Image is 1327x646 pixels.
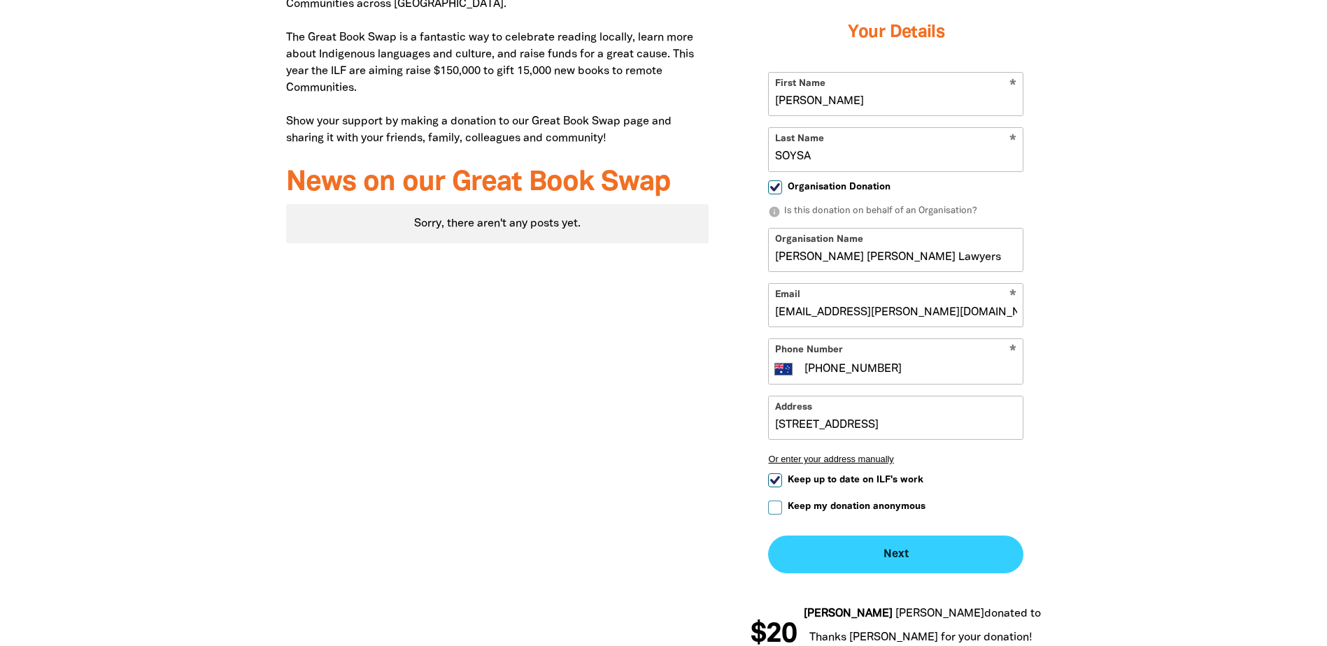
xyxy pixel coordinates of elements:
[768,180,782,194] input: Organisation Donation
[768,205,1023,219] p: Is this donation on behalf of an Organisation?
[1009,345,1016,358] i: Required
[286,168,709,199] h3: News on our Great Book Swap
[804,609,893,619] em: [PERSON_NAME]
[788,180,890,194] span: Organisation Donation
[286,204,709,243] div: Sorry, there aren't any posts yet.
[788,473,923,487] span: Keep up to date on ILF's work
[286,204,709,243] div: Paginated content
[984,609,1041,619] span: donated to
[768,536,1023,573] button: Next
[768,5,1023,61] h3: Your Details
[768,454,1023,464] button: Or enter your address manually
[788,500,925,513] span: Keep my donation anonymous
[768,206,781,218] i: info
[768,501,782,515] input: Keep my donation anonymous
[895,609,984,619] em: [PERSON_NAME]
[768,473,782,487] input: Keep up to date on ILF's work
